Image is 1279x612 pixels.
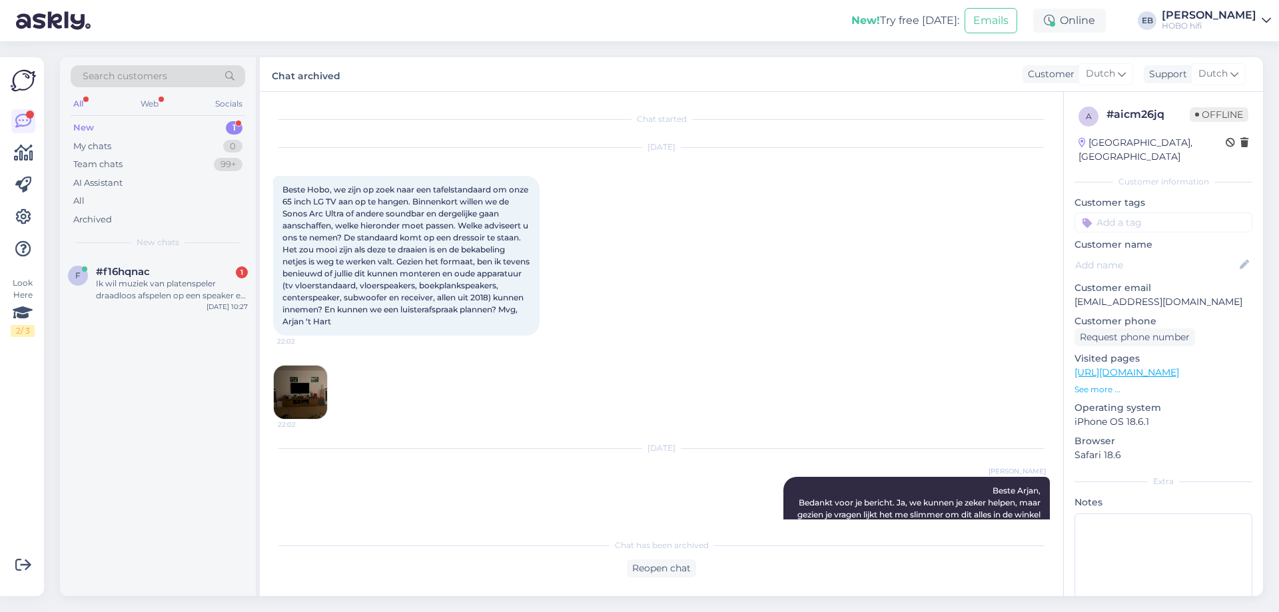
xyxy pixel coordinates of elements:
span: a [1086,111,1092,121]
div: Online [1033,9,1106,33]
input: Add a tag [1074,212,1252,232]
b: New! [851,14,880,27]
p: Browser [1074,434,1252,448]
span: 22:02 [278,420,328,430]
div: New [73,121,94,135]
label: Chat archived [272,65,340,83]
p: Notes [1074,495,1252,509]
div: Team chats [73,158,123,171]
span: 22:02 [277,336,327,346]
div: All [71,95,86,113]
div: My chats [73,140,111,153]
div: Request phone number [1074,328,1195,346]
div: Ik wil muziek van platenspeler draadloos afspelen op een speaker en eventueel koppelen met een [P... [96,278,248,302]
div: 0 [223,140,242,153]
span: Chat has been archived [615,539,709,551]
p: Safari 18.6 [1074,448,1252,462]
span: [PERSON_NAME] [989,466,1046,476]
img: Attachment [274,366,327,419]
p: Customer phone [1074,314,1252,328]
div: AI Assistant [73,176,123,190]
div: [DATE] 10:27 [207,302,248,312]
a: [PERSON_NAME]HOBO hifi [1162,10,1271,31]
p: Customer email [1074,281,1252,295]
span: #f16hqnac [96,266,150,278]
span: Dutch [1198,67,1228,81]
div: 1 [226,121,242,135]
div: Extra [1074,475,1252,487]
div: Customer [1023,67,1074,81]
div: Socials [213,95,245,113]
div: Archived [73,213,112,226]
div: Chat started [273,113,1050,125]
div: Reopen chat [627,559,696,577]
span: Offline [1190,107,1248,122]
p: See more ... [1074,384,1252,396]
span: Beste Hobo, we zijn op zoek naar een tafelstandaard om onze 65 inch LG TV aan op te hangen. Binne... [282,184,532,326]
input: Add name [1075,258,1237,272]
p: Customer tags [1074,196,1252,210]
div: Support [1144,67,1187,81]
p: Operating system [1074,401,1252,415]
p: Visited pages [1074,352,1252,366]
div: # aicm26jq [1106,107,1190,123]
div: Web [138,95,161,113]
p: [EMAIL_ADDRESS][DOMAIN_NAME] [1074,295,1252,309]
button: Emails [965,8,1017,33]
div: Try free [DATE]: [851,13,959,29]
div: [DATE] [273,141,1050,153]
span: New chats [137,236,179,248]
div: Customer information [1074,176,1252,188]
div: [PERSON_NAME] [1162,10,1256,21]
img: Askly Logo [11,68,36,93]
div: EB [1138,11,1156,30]
span: Search customers [83,69,167,83]
div: HOBO hifi [1162,21,1256,31]
div: [GEOGRAPHIC_DATA], [GEOGRAPHIC_DATA] [1078,136,1226,164]
span: Dutch [1086,67,1115,81]
div: 2 / 3 [11,325,35,337]
p: Customer name [1074,238,1252,252]
div: All [73,194,85,208]
a: [URL][DOMAIN_NAME] [1074,366,1179,378]
div: 99+ [214,158,242,171]
div: 1 [236,266,248,278]
div: [DATE] [273,442,1050,454]
p: iPhone OS 18.6.1 [1074,415,1252,429]
div: Look Here [11,277,35,337]
span: f [75,270,81,280]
